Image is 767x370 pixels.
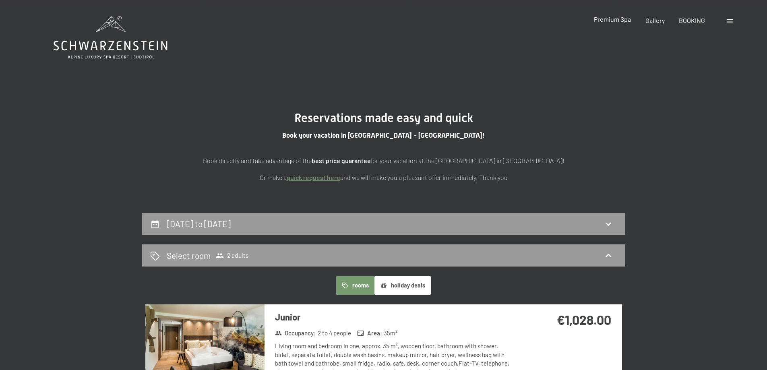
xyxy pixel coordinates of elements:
[384,329,397,337] span: 35 m²
[679,17,705,24] a: BOOKING
[318,329,351,337] span: 2 to 4 people
[645,17,665,24] a: Gallery
[216,252,249,260] span: 2 adults
[312,157,371,164] strong: best price guarantee
[275,329,316,337] strong: Occupancy :
[167,250,211,261] h2: Select room
[594,15,631,23] a: Premium Spa
[167,219,231,229] h2: [DATE] to [DATE]
[275,311,515,323] h3: Junior
[182,155,585,166] p: Book directly and take advantage of the for your vacation at the [GEOGRAPHIC_DATA] in [GEOGRAPHIC...
[182,172,585,183] p: Or make a and we will make you a pleasant offer immediately. Thank you
[282,131,485,139] span: Book your vacation in [GEOGRAPHIC_DATA] - [GEOGRAPHIC_DATA]!
[336,276,374,295] button: rooms
[557,312,611,327] strong: €1,028.00
[294,111,473,125] span: Reservations made easy and quick
[287,174,340,181] a: quick request here
[357,329,382,337] strong: Area :
[374,276,431,295] button: holiday deals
